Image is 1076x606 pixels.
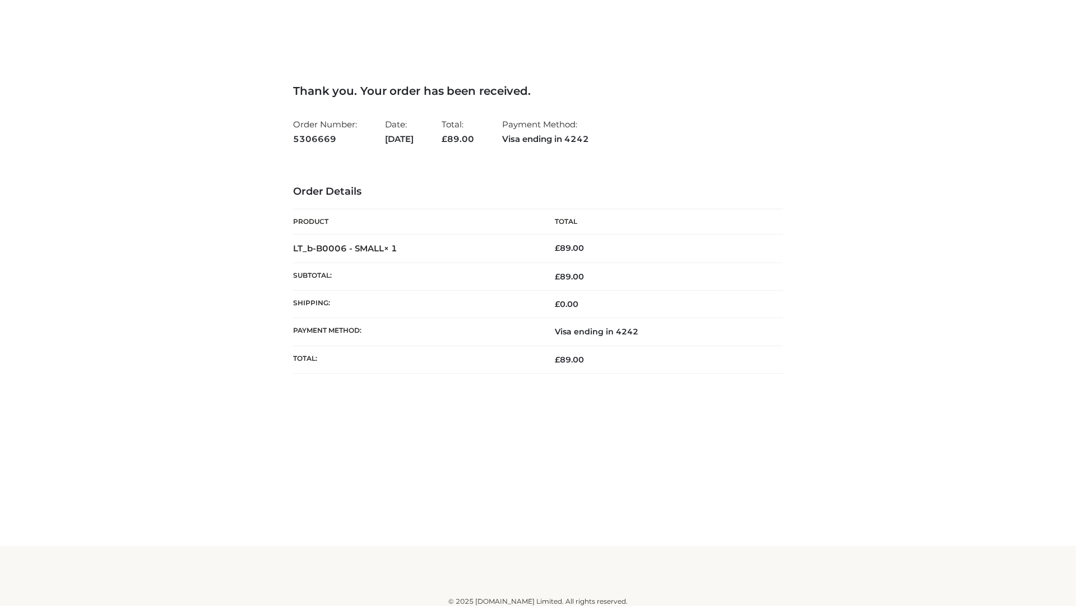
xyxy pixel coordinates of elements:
th: Product [293,209,538,235]
li: Date: [385,114,414,149]
th: Payment method: [293,318,538,346]
strong: LT_b-B0006 - SMALL [293,243,397,254]
h3: Order Details [293,186,783,198]
li: Payment Method: [502,114,589,149]
span: £ [555,272,560,282]
li: Order Number: [293,114,357,149]
span: £ [555,299,560,309]
span: £ [442,134,447,144]
th: Shipping: [293,291,538,318]
th: Total: [293,346,538,373]
span: £ [555,243,560,253]
bdi: 89.00 [555,243,584,253]
th: Total [538,209,783,235]
strong: Visa ending in 4242 [502,132,589,146]
td: Visa ending in 4242 [538,318,783,346]
li: Total: [442,114,474,149]
th: Subtotal: [293,263,538,290]
span: 89.00 [442,134,474,144]
strong: [DATE] [385,132,414,146]
span: 89.00 [555,355,584,365]
span: £ [555,355,560,365]
h3: Thank you. Your order has been received. [293,84,783,98]
strong: 5306669 [293,132,357,146]
bdi: 0.00 [555,299,578,309]
strong: × 1 [384,243,397,254]
span: 89.00 [555,272,584,282]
